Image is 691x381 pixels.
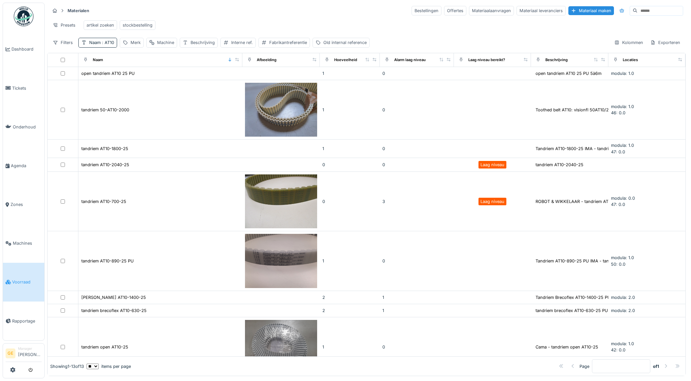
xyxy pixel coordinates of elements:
[12,85,42,91] span: Tickets
[322,70,377,77] div: 1
[469,6,514,15] div: Materiaalaanvragen
[50,363,84,369] div: Showing 1 - 13 of 13
[65,8,92,14] strong: Materialen
[322,307,377,314] div: 2
[611,196,635,201] span: modula: 0.0
[245,234,317,288] img: tandriem AT10-890-25 PU
[623,57,638,63] div: Locaties
[18,346,42,351] div: Manager
[611,347,625,352] span: 42: 0.0
[517,6,566,15] div: Materiaal leveranciers
[611,341,634,346] span: modula: 1.0
[81,258,134,264] div: tandriem AT10-890-25 PU
[382,162,451,168] div: 0
[3,224,44,263] a: Machines
[468,57,505,63] div: Laag niveau bereikt?
[394,57,426,63] div: Alarm laag niveau
[269,39,307,46] div: Fabrikantreferentie
[157,39,174,46] div: Machine
[6,346,42,362] a: GE Manager[PERSON_NAME]
[12,279,42,285] span: Voorraad
[382,107,451,113] div: 0
[245,83,317,137] img: tandriem 50-AT10-2000
[10,201,42,208] span: Zones
[81,107,129,113] div: tandriem 50-AT10-2000
[611,255,634,260] span: modula: 1.0
[536,307,637,314] div: tandriem brecoflex AT10-630-25 PU wit L78 Ima ...
[568,6,614,15] div: Materiaal maken
[3,302,44,340] a: Rapportage
[382,146,451,152] div: 0
[611,262,625,267] span: 50: 0.0
[322,198,377,205] div: 0
[382,294,451,301] div: 1
[536,258,637,264] div: Tandriem AT10-890-25 PU IMA - tandriem AT10-...
[322,107,377,113] div: 1
[231,39,253,46] div: Interne ref.
[81,162,129,168] div: tandriem AT10-2040-25
[257,57,276,63] div: Afbeelding
[12,318,42,324] span: Rapportage
[536,70,601,77] div: open tandriem AT10 25 PU 5à6m
[3,146,44,185] a: Agenda
[611,71,634,76] span: modula: 1.0
[81,70,135,77] div: open tandriem AT10 25 PU
[11,163,42,169] span: Agenda
[322,294,377,301] div: 2
[536,344,598,350] div: Cama - tandriem open AT10-25
[13,240,42,246] span: Machines
[611,149,625,154] span: 47: 0.0
[536,294,638,301] div: Tandriem Brecoflex AT10-1400-25 PU wit L78 Ima...
[3,263,44,302] a: Voorraad
[579,363,589,369] div: Page
[382,344,451,350] div: 0
[3,107,44,146] a: Onderhoud
[81,344,128,350] div: tandriem open AT10-25
[611,308,635,313] span: modula: 2.0
[611,38,646,47] div: Kolommen
[322,146,377,152] div: 1
[81,307,147,314] div: tandriem brecoflex AT10-630-25
[89,39,114,46] div: Naam
[322,344,377,350] div: 1
[245,174,317,228] img: tandriem AT10-700-25
[123,22,152,28] div: stockbestelling
[545,57,568,63] div: Beschrijving
[131,39,141,46] div: Merk
[93,57,103,63] div: Naam
[191,39,215,46] div: Beschrijving
[50,38,76,47] div: Filters
[444,6,466,15] div: Offertes
[611,202,625,207] span: 47: 0.0
[50,20,78,30] div: Presets
[13,124,42,130] span: Onderhoud
[87,22,114,28] div: artikel zoeken
[382,198,451,205] div: 3
[611,110,625,115] span: 46: 0.0
[14,7,33,26] img: Badge_color-CXgf-gQk.svg
[480,162,504,168] div: Laag niveau
[3,185,44,224] a: Zones
[3,30,44,69] a: Dashboard
[3,69,44,107] a: Tickets
[6,348,15,358] li: GE
[245,320,317,374] img: tandriem open AT10-25
[536,107,636,113] div: Toothed belt AT10: visionfl 50AT10/2000 IMA - t...
[87,363,131,369] div: items per page
[536,162,583,168] div: tandriem AT10-2040-25
[81,146,128,152] div: tandriem AT10-1800-25
[81,294,146,301] div: [PERSON_NAME] AT10-1400-25
[11,46,42,52] span: Dashboard
[536,146,636,152] div: Tandriem AT10-1800-25 IMA - tandriem AT10-18...
[480,198,504,205] div: Laag niveau
[382,70,451,77] div: 0
[653,363,659,369] strong: of 1
[81,198,126,205] div: tandriem AT10-700-25
[322,258,377,264] div: 1
[18,346,42,360] li: [PERSON_NAME]
[382,258,451,264] div: 0
[322,162,377,168] div: 0
[611,104,634,109] span: modula: 1.0
[536,198,629,205] div: ROBOT & WIKKELAAR - tandriem AT10-700-25
[101,40,114,45] span: : AT10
